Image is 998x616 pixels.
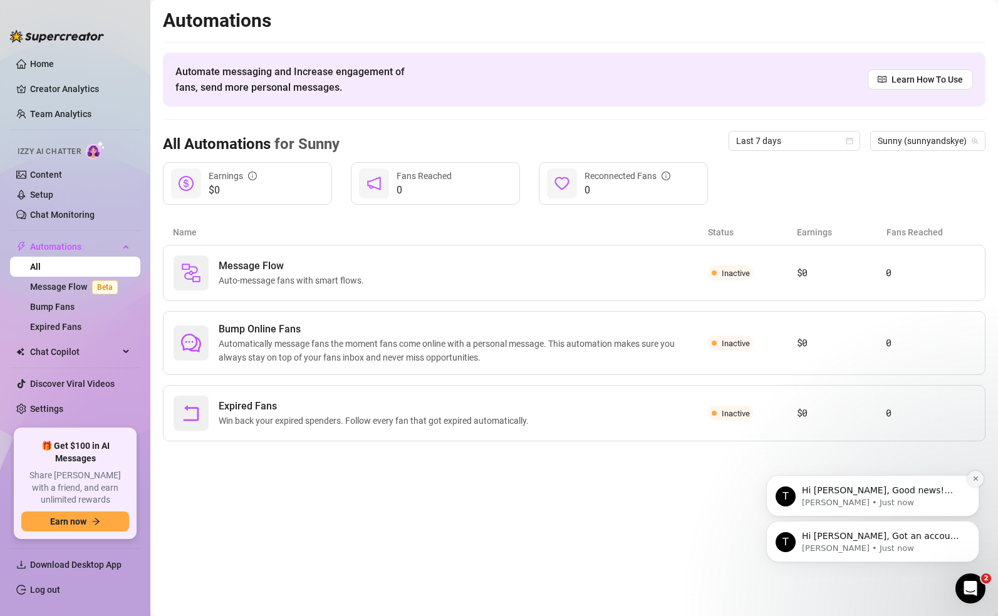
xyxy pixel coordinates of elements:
h2: Automations [163,9,985,33]
span: dollar [179,176,194,191]
img: svg%3e [181,263,201,283]
span: 0 [585,183,670,198]
span: Inactive [722,339,750,348]
a: Learn How To Use [868,69,973,90]
a: Chat Monitoring [30,210,95,220]
article: Earnings [797,225,886,239]
a: Team Analytics [30,109,91,119]
span: Automatically message fans the moment fans come online with a personal message. This automation m... [219,337,708,364]
a: Settings [30,404,63,414]
span: Share [PERSON_NAME] with a friend, and earn unlimited rewards [21,470,129,506]
a: Expired Fans [30,322,81,332]
div: Earnings [209,169,257,183]
article: $0 [797,336,886,351]
span: Learn How To Use [891,73,963,86]
span: $0 [209,183,257,198]
img: AI Chatter [86,141,105,159]
span: heart [554,176,569,191]
span: rollback [181,403,201,423]
span: read [878,75,886,84]
span: Automate messaging and Increase engagement of fans, send more personal messages. [175,64,417,95]
article: $0 [797,265,886,280]
span: notification [366,176,382,191]
a: Discover Viral Videos [30,379,115,389]
a: Creator Analytics [30,79,130,99]
article: Status [708,225,797,239]
span: Inactive [722,409,750,418]
span: Earn now [50,516,86,526]
article: Name [173,225,708,239]
span: team [971,137,979,145]
img: logo-BBDzfeDw.svg [10,30,104,43]
span: 0 [397,183,452,198]
a: Log out [30,585,60,595]
div: Reconnected Fans [585,169,670,183]
span: Win back your expired spenders. Follow every fan that got expired automatically. [219,414,534,428]
span: Bump Online Fans [219,322,708,337]
iframe: Intercom live chat [955,573,985,603]
span: Beta [92,280,118,294]
span: download [16,560,26,570]
a: Content [30,170,62,180]
span: comment [181,333,201,353]
button: Earn nowarrow-right [21,511,129,531]
a: Home [30,59,54,69]
span: Expired Fans [219,399,534,414]
iframe: Intercom notifications message [747,396,998,582]
span: Automations [30,237,119,257]
a: All [30,262,41,272]
span: Sunny (sunnyandskye) [878,131,978,150]
span: thunderbolt [16,242,26,252]
span: Last 7 days [736,131,853,150]
span: Message Flow [219,259,369,274]
span: Download Desktop App [30,560,122,570]
span: calendar [846,137,853,145]
a: Setup [30,190,53,200]
span: arrow-right [91,517,100,526]
h3: All Automations [163,135,340,155]
a: Message FlowBeta [30,282,123,292]
span: Auto-message fans with smart flows. [219,274,369,287]
article: 0 [886,265,975,280]
span: info-circle [248,172,257,180]
img: Chat Copilot [16,347,24,356]
article: Fans Reached [886,225,975,239]
span: Izzy AI Chatter [18,146,81,158]
span: for Sunny [271,135,340,153]
span: Inactive [722,269,750,278]
span: 2 [981,573,991,583]
article: 0 [886,336,975,351]
span: Chat Copilot [30,342,119,362]
span: Fans Reached [397,171,452,181]
span: 🎁 Get $100 in AI Messages [21,440,129,465]
span: info-circle [662,172,670,180]
a: Bump Fans [30,302,75,312]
